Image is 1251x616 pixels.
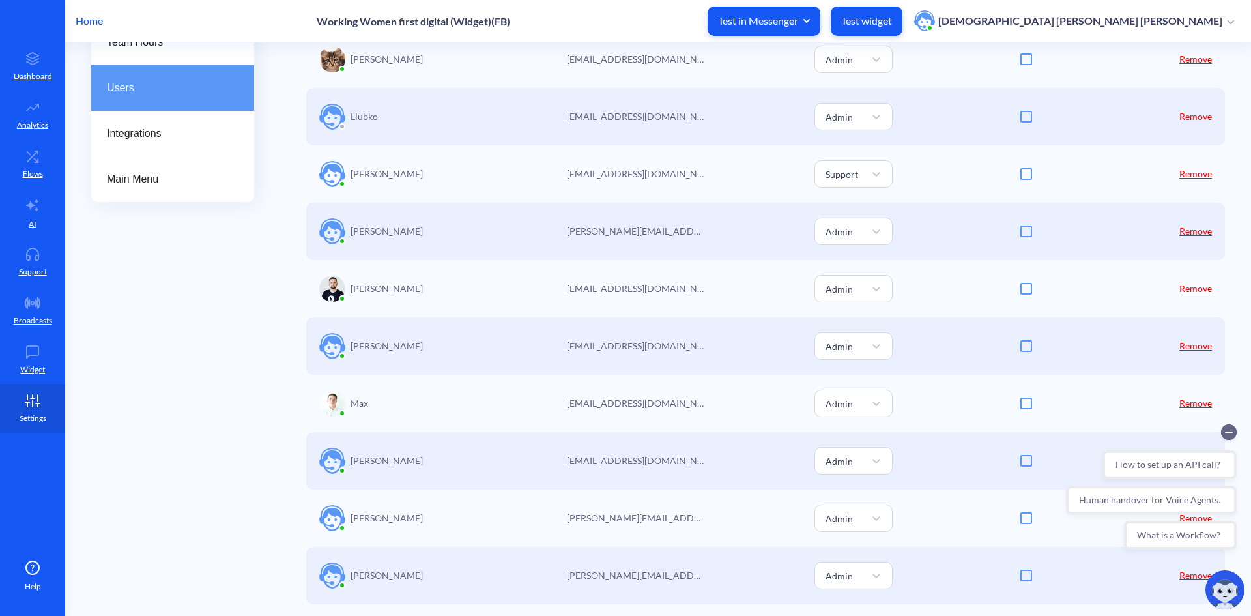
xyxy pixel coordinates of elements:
img: user image [319,505,345,531]
p: cecile@womenfirstdigital.org [567,224,704,238]
a: Remove [1179,53,1212,65]
p: [PERSON_NAME] [351,52,423,66]
a: Remove [1179,283,1212,294]
p: maite@womenfirstdigital.org [567,339,704,353]
a: Remove [1179,340,1212,351]
img: user photo [914,10,935,31]
p: [PERSON_NAME] [351,224,423,238]
button: Human handover for Voice Agents. [5,69,175,98]
div: Admin [826,454,853,467]
span: Test in Messenger [718,14,810,28]
p: abigail@womenfirstdigital.org [567,167,704,181]
p: [PERSON_NAME] [351,511,423,525]
img: user image [319,448,345,474]
img: copilot-icon.svg [1205,570,1244,609]
p: max@botscrew.com [567,396,704,410]
p: dmytro.salo@botscrew.com [567,568,704,582]
img: user image [319,333,345,359]
p: Analytics [17,119,48,131]
p: Broadcasts [14,315,52,327]
div: Admin [826,52,853,66]
p: Flows [23,168,43,180]
span: Help [25,581,41,593]
span: Team Hours [107,35,228,50]
div: Admin [826,110,853,123]
div: Admin [826,224,853,238]
p: [PERSON_NAME] [351,282,423,295]
p: Widget [20,364,45,375]
p: Settings [20,413,46,424]
button: Test widget [831,7,902,36]
div: Admin [826,282,853,295]
p: Liubko [351,110,378,123]
button: Test in Messenger [708,7,820,36]
div: Support [826,167,858,181]
p: olga.poliushko@botscrew.com [567,511,704,525]
p: Test widget [841,14,892,27]
div: Admin [826,511,853,525]
p: [PERSON_NAME] [351,339,423,353]
a: Team Hours [91,20,254,65]
img: user image [319,104,345,130]
span: Users [107,80,228,96]
button: What is a Workflow? [63,104,175,133]
p: botscrew@botscrew.com [567,52,704,66]
img: user image [319,218,345,244]
img: user image [319,563,345,589]
p: Max [351,396,368,410]
p: [PERSON_NAME] [351,454,423,467]
p: Working Women first digital (Widget)(FB) [317,15,510,27]
img: user image [319,276,345,302]
p: [PERSON_NAME] [351,167,423,181]
a: Main Menu [91,156,254,202]
button: user photo[DEMOGRAPHIC_DATA] [PERSON_NAME] [PERSON_NAME] [908,9,1241,33]
img: user image [319,390,345,417]
a: Remove [1179,398,1212,409]
div: Admin [826,339,853,353]
p: Support [19,266,47,278]
a: Users [91,65,254,111]
img: user image [319,46,345,72]
p: [PERSON_NAME] [351,568,423,582]
p: liubomyr.bliharskyi@botscrew.com [567,110,704,123]
a: Remove [1179,570,1212,581]
span: Main Menu [107,171,228,187]
a: Remove [1179,111,1212,122]
p: [DEMOGRAPHIC_DATA] [PERSON_NAME] [PERSON_NAME] [938,14,1222,28]
p: Home [76,13,103,29]
span: Integrations [107,126,228,141]
img: user image [319,161,345,187]
p: Dashboard [14,70,52,82]
p: AI [29,218,36,230]
p: oleh@botscrew.com [567,282,704,295]
button: Collapse conversation starters [160,8,175,23]
div: Admin [826,396,853,410]
a: Integrations [91,111,254,156]
button: How to set up an API call? [41,34,175,63]
div: Admin [826,568,853,582]
p: fibi@womenfirstdigital.org [567,454,704,467]
a: Remove [1179,168,1212,179]
a: Remove [1179,226,1212,237]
